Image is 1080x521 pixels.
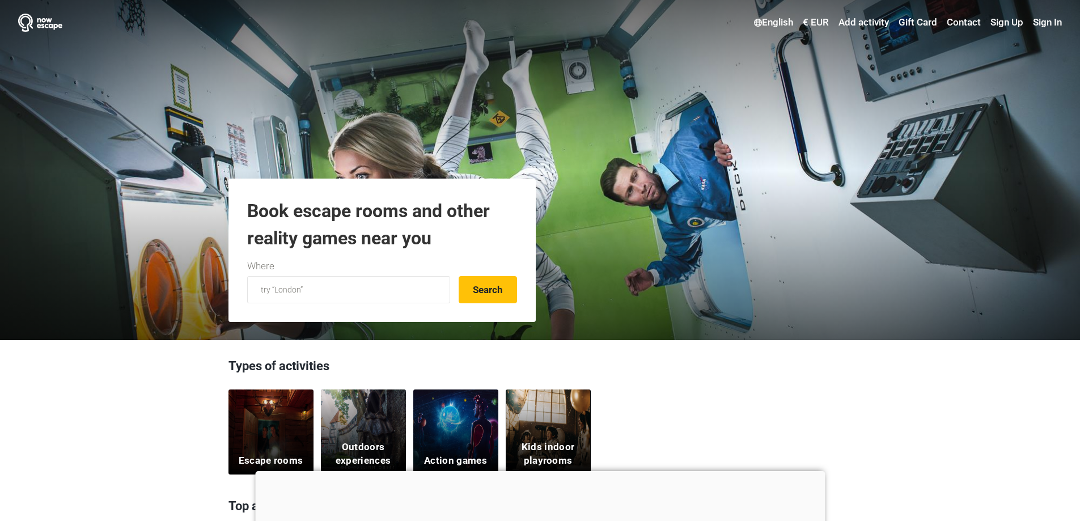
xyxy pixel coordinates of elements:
button: Search [459,276,517,303]
a: Action games [413,389,498,475]
h3: Top activities in [GEOGRAPHIC_DATA] [228,492,852,521]
a: Contact [944,12,984,33]
a: Sign Up [988,12,1026,33]
a: Gift Card [896,12,940,33]
h3: Types of activities [228,357,852,381]
h5: Action games [424,454,487,468]
h5: Escape rooms [239,454,303,468]
h5: Outdoors experiences [328,440,399,468]
img: Nowescape logo [18,14,62,32]
a: Escape rooms [228,389,314,475]
a: Sign In [1030,12,1062,33]
a: Outdoors experiences [321,389,406,475]
h1: Book escape rooms and other reality games near you [247,197,517,252]
a: English [751,12,796,33]
a: Kids indoor playrooms [506,389,591,475]
label: Where [247,259,274,274]
input: try “London” [247,276,450,303]
img: English [754,19,762,27]
h5: Kids indoor playrooms [513,440,583,468]
a: € EUR [800,12,832,33]
a: Add activity [836,12,892,33]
